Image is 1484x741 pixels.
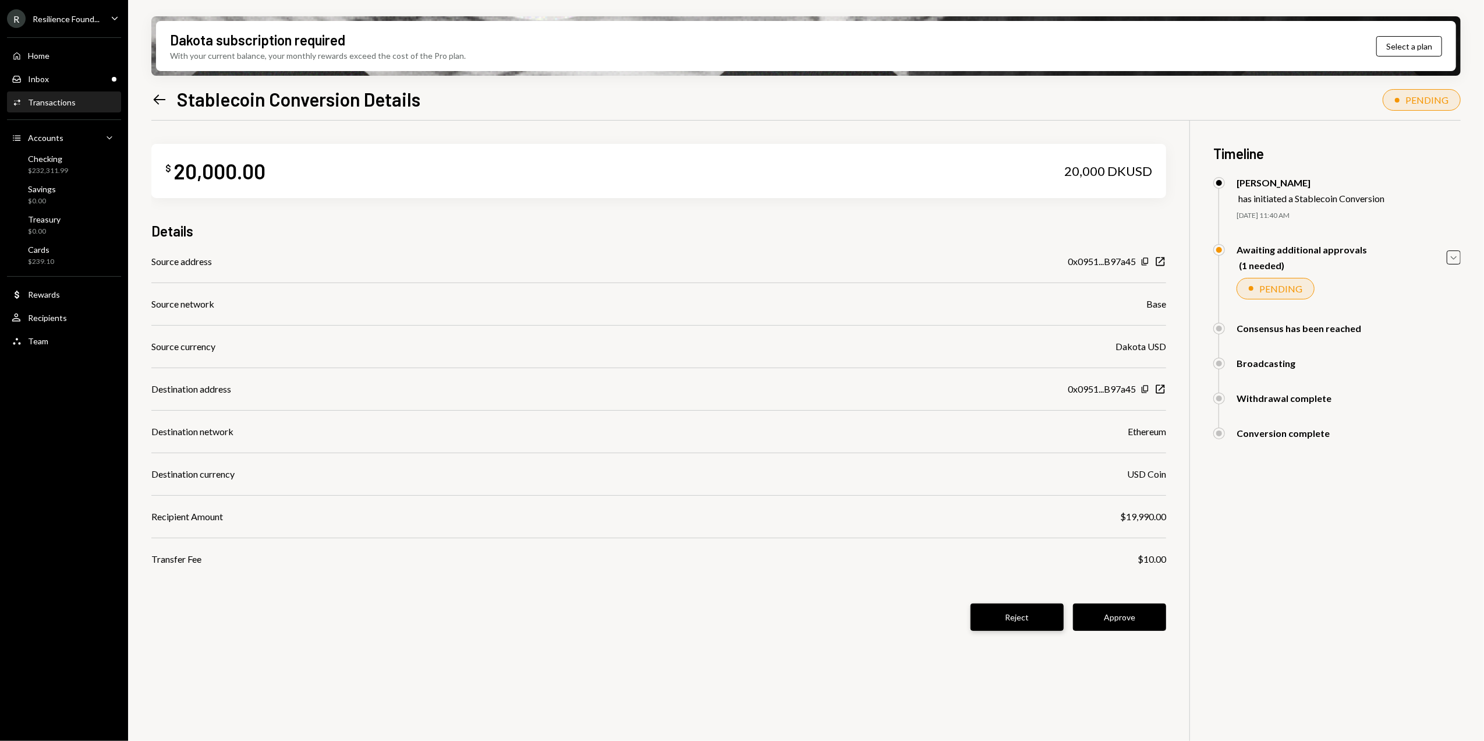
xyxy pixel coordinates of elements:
[151,425,233,439] div: Destination network
[7,127,121,148] a: Accounts
[170,30,345,50] div: Dakota subscription required
[151,221,193,241] h3: Details
[173,158,265,184] div: 20,000.00
[151,552,201,566] div: Transfer Fee
[28,313,67,323] div: Recipients
[28,196,56,206] div: $0.00
[1115,340,1166,354] div: Dakota USD
[165,163,171,174] div: $
[28,51,49,61] div: Home
[1237,244,1367,255] div: Awaiting additional approvals
[7,241,121,269] a: Cards$239.10
[7,330,121,351] a: Team
[1073,604,1166,631] button: Approve
[7,181,121,209] a: Savings$0.00
[7,9,26,28] div: R
[28,257,54,267] div: $239.10
[28,184,56,194] div: Savings
[151,297,214,311] div: Source network
[971,604,1064,631] button: Reject
[1068,255,1136,269] div: 0x0951...B97a45
[1213,144,1461,163] h3: Timeline
[7,150,121,178] a: Checking$232,311.99
[7,91,121,112] a: Transactions
[151,510,223,524] div: Recipient Amount
[7,211,121,239] a: Treasury$0.00
[28,336,48,346] div: Team
[28,245,54,255] div: Cards
[1376,36,1442,57] button: Select a plan
[7,45,121,66] a: Home
[1127,467,1166,481] div: USD Coin
[151,340,215,354] div: Source currency
[28,214,61,224] div: Treasury
[28,227,61,237] div: $0.00
[151,255,212,269] div: Source address
[28,97,76,107] div: Transactions
[1237,177,1384,188] div: [PERSON_NAME]
[1237,358,1295,369] div: Broadcasting
[1237,323,1361,334] div: Consensus has been reached
[1237,393,1331,404] div: Withdrawal complete
[177,87,420,111] h1: Stablecoin Conversion Details
[7,284,121,305] a: Rewards
[1120,510,1166,524] div: $19,990.00
[1068,382,1136,396] div: 0x0951...B97a45
[28,290,60,299] div: Rewards
[1237,211,1461,221] div: [DATE] 11:40 AM
[1259,283,1302,294] div: PENDING
[1238,193,1384,204] div: has initiated a Stablecoin Conversion
[28,154,68,164] div: Checking
[28,166,68,176] div: $232,311.99
[170,50,466,62] div: With your current balance, your monthly rewards exceed the cost of the Pro plan.
[7,68,121,89] a: Inbox
[1128,425,1166,439] div: Ethereum
[28,74,49,84] div: Inbox
[1146,297,1166,311] div: Base
[7,307,121,328] a: Recipients
[28,133,63,143] div: Accounts
[1064,163,1152,179] div: 20,000 DKUSD
[1237,428,1330,439] div: Conversion complete
[151,382,231,396] div: Destination address
[1138,552,1166,566] div: $10.00
[1239,260,1367,271] div: (1 needed)
[151,467,235,481] div: Destination currency
[33,14,100,24] div: Resilience Found...
[1405,94,1448,105] div: PENDING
